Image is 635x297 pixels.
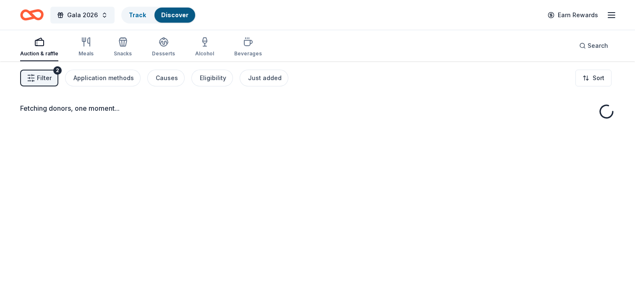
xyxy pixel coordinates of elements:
button: Meals [78,34,94,61]
div: Desserts [152,50,175,57]
button: Application methods [65,70,141,86]
button: TrackDiscover [121,7,196,23]
button: Eligibility [191,70,233,86]
div: Application methods [73,73,134,83]
button: Just added [240,70,288,86]
div: Meals [78,50,94,57]
button: Search [572,37,615,54]
span: Search [588,41,608,51]
a: Discover [161,11,188,18]
div: Auction & raffle [20,50,58,57]
button: Causes [147,70,185,86]
div: Alcohol [195,50,214,57]
button: Snacks [114,34,132,61]
button: Beverages [234,34,262,61]
div: Fetching donors, one moment... [20,103,615,113]
div: Causes [156,73,178,83]
a: Track [129,11,146,18]
button: Filter2 [20,70,58,86]
button: Desserts [152,34,175,61]
button: Auction & raffle [20,34,58,61]
span: Gala 2026 [67,10,98,20]
button: Alcohol [195,34,214,61]
a: Home [20,5,44,25]
span: Sort [593,73,604,83]
div: Eligibility [200,73,226,83]
div: Beverages [234,50,262,57]
div: Snacks [114,50,132,57]
a: Earn Rewards [543,8,603,23]
button: Sort [575,70,611,86]
span: Filter [37,73,52,83]
div: Just added [248,73,282,83]
button: Gala 2026 [50,7,115,23]
div: 2 [53,66,62,75]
